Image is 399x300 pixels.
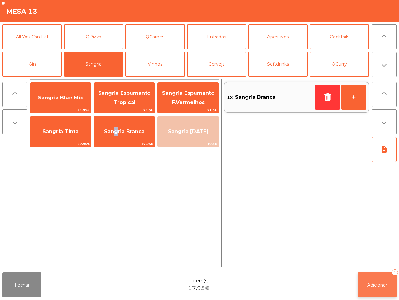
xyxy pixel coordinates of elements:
[158,141,219,147] span: 19.5€
[372,137,397,162] button: note_add
[187,24,246,49] button: Entradas
[2,24,62,49] button: All You Can Eat
[367,282,387,288] span: Adicionar
[104,128,145,134] span: Sangria Branca
[380,146,388,153] i: note_add
[380,118,388,126] i: arrow_downward
[11,91,19,98] i: arrow_upward
[227,92,233,102] span: 1x
[94,107,155,113] span: 21.5€
[190,277,193,284] span: 1
[187,52,246,77] button: Cerveja
[310,24,369,49] button: Cocktails
[42,128,79,134] span: Sangria Tinta
[64,52,123,77] button: Sangria
[380,33,388,41] i: arrow_upward
[188,284,210,292] span: 17.95€
[358,272,397,297] button: Adicionar1
[64,24,123,49] button: QPizza
[372,24,397,49] button: arrow_upward
[235,92,276,102] span: Sangria Branca
[11,118,19,126] i: arrow_downward
[30,107,91,113] span: 21.95€
[38,95,83,101] span: Sangria Blue Mix
[2,52,62,77] button: Gin
[193,277,209,284] span: item(s)
[341,85,366,110] button: +
[372,82,397,107] button: arrow_upward
[6,7,37,16] h4: Mesa 13
[30,141,91,147] span: 17.95€
[158,107,219,113] span: 21.5€
[2,109,27,134] button: arrow_downward
[162,90,214,105] span: Sangria Espumante F.Vermelhos
[310,52,369,77] button: QCurry
[125,24,185,49] button: QCarnes
[372,52,397,77] button: arrow_downward
[248,52,308,77] button: Softdrinks
[380,61,388,68] i: arrow_downward
[125,52,185,77] button: Vinhos
[168,128,209,134] span: Sangria [DATE]
[380,91,388,98] i: arrow_upward
[2,272,41,297] button: Fechar
[372,109,397,134] button: arrow_downward
[2,82,27,107] button: arrow_upward
[98,90,151,105] span: Sangria Espumante Tropical
[248,24,308,49] button: Aperitivos
[392,269,398,276] div: 1
[94,141,155,147] span: 17.95€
